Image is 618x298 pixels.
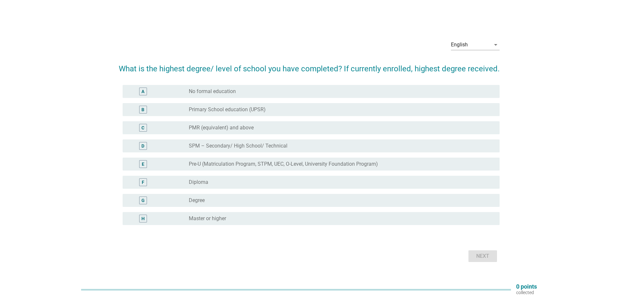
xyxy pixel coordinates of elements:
[142,161,144,167] div: E
[141,106,144,113] div: B
[189,161,378,167] label: Pre-U (Matriculation Program, STPM, UEC, O-Level, University Foundation Program)
[189,88,236,95] label: No formal education
[189,215,226,222] label: Master or higher
[141,197,145,204] div: G
[451,42,468,48] div: English
[492,41,500,49] i: arrow_drop_down
[189,197,205,204] label: Degree
[516,284,537,290] p: 0 points
[141,88,144,95] div: A
[142,179,144,185] div: F
[189,143,287,149] label: SPM – Secondary/ High School/ Technical
[141,142,144,149] div: D
[516,290,537,295] p: collected
[119,56,500,75] h2: What is the highest degree/ level of school you have completed? If currently enrolled, highest de...
[189,106,266,113] label: Primary School education (UPSR)
[141,124,144,131] div: C
[189,125,254,131] label: PMR (equivalent) and above
[141,215,145,222] div: H
[189,179,208,185] label: Diploma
